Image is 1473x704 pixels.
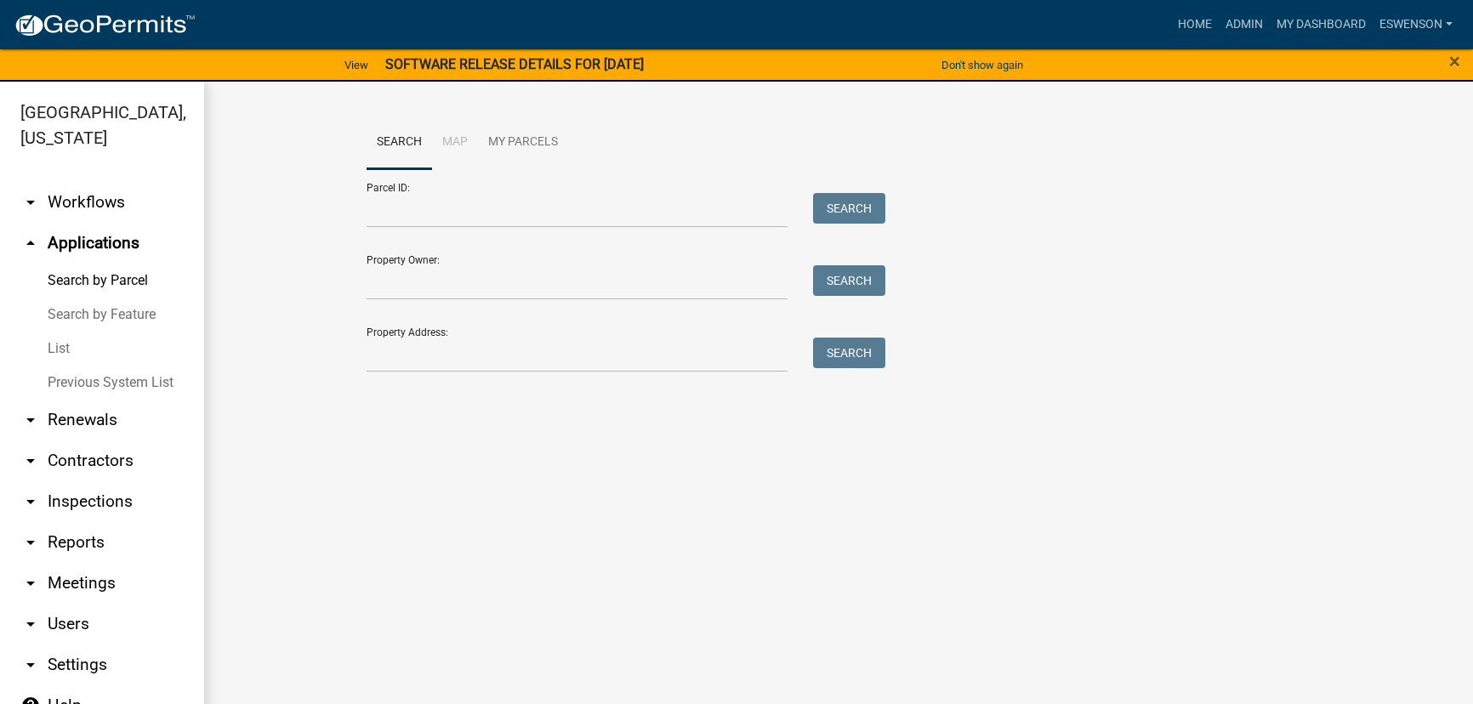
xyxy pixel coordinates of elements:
i: arrow_drop_down [20,614,41,634]
button: Don't show again [935,51,1030,79]
strong: SOFTWARE RELEASE DETAILS FOR [DATE] [385,56,644,72]
a: View [338,51,375,79]
button: Close [1449,51,1460,71]
i: arrow_drop_down [20,410,41,430]
a: Search [367,116,432,170]
a: Admin [1219,9,1270,41]
i: arrow_drop_up [20,233,41,253]
a: My Dashboard [1270,9,1373,41]
i: arrow_drop_down [20,573,41,593]
a: Home [1171,9,1219,41]
i: arrow_drop_down [20,655,41,675]
i: arrow_drop_down [20,451,41,471]
i: arrow_drop_down [20,491,41,512]
i: arrow_drop_down [20,532,41,553]
i: arrow_drop_down [20,192,41,213]
span: × [1449,49,1460,73]
a: eswenson [1373,9,1459,41]
button: Search [813,338,885,368]
button: Search [813,265,885,296]
button: Search [813,193,885,224]
a: My Parcels [478,116,568,170]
